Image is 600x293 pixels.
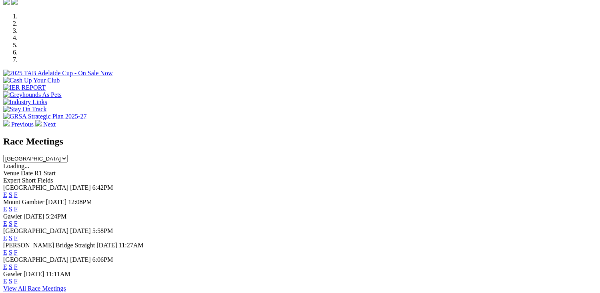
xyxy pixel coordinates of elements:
span: Fields [37,177,53,184]
span: Venue [3,170,19,177]
span: [PERSON_NAME] Bridge Straight [3,242,95,249]
a: F [14,278,18,285]
img: 2025 TAB Adelaide Cup - On Sale Now [3,70,113,77]
a: S [9,191,12,198]
a: S [9,263,12,270]
span: 6:06PM [92,256,113,263]
a: S [9,220,12,227]
a: F [14,263,18,270]
img: Greyhounds As Pets [3,91,62,98]
a: S [9,249,12,256]
img: Stay On Track [3,106,46,113]
span: Short [22,177,36,184]
span: Expert [3,177,20,184]
a: S [9,206,12,213]
img: IER REPORT [3,84,46,91]
span: R1 Start [34,170,56,177]
span: Date [21,170,33,177]
span: [GEOGRAPHIC_DATA] [3,256,68,263]
a: E [3,278,7,285]
a: F [14,191,18,198]
span: 5:24PM [46,213,67,220]
a: F [14,249,18,256]
a: Next [35,121,56,128]
a: E [3,191,7,198]
span: 5:58PM [92,227,113,234]
span: 6:42PM [92,184,113,191]
a: F [14,206,18,213]
img: chevron-left-pager-white.svg [3,120,10,126]
img: chevron-right-pager-white.svg [35,120,42,126]
span: Gawler [3,213,22,220]
h2: Race Meetings [3,136,597,147]
span: [DATE] [70,256,91,263]
span: [DATE] [24,213,44,220]
span: [GEOGRAPHIC_DATA] [3,184,68,191]
a: S [9,278,12,285]
img: Industry Links [3,98,47,106]
span: 11:11AM [46,271,70,277]
span: [DATE] [24,271,44,277]
a: E [3,263,7,270]
span: [DATE] [46,199,67,205]
span: [DATE] [96,242,117,249]
span: Next [43,121,56,128]
span: [DATE] [70,184,91,191]
a: S [9,235,12,241]
span: [DATE] [70,227,91,234]
span: [GEOGRAPHIC_DATA] [3,227,68,234]
a: View All Race Meetings [3,285,66,292]
a: E [3,220,7,227]
a: F [14,235,18,241]
span: Loading... [3,163,29,169]
a: E [3,249,7,256]
span: 11:27AM [119,242,144,249]
span: Gawler [3,271,22,277]
a: E [3,235,7,241]
span: 12:08PM [68,199,92,205]
span: Mount Gambier [3,199,44,205]
img: GRSA Strategic Plan 2025-27 [3,113,86,120]
a: F [14,220,18,227]
span: Previous [11,121,34,128]
a: E [3,206,7,213]
a: Previous [3,121,35,128]
img: Cash Up Your Club [3,77,60,84]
